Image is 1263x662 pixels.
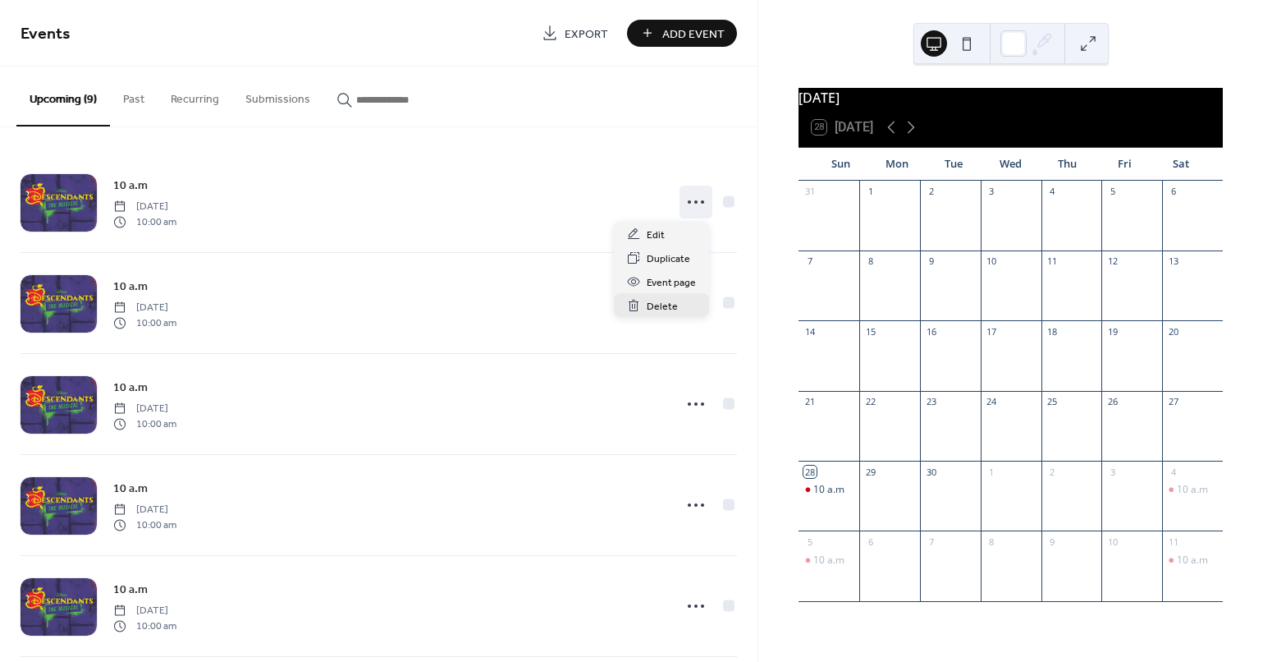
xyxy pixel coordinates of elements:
[113,582,148,599] span: 10 a.m
[799,554,859,568] div: 10 a.m
[1167,186,1179,198] div: 6
[799,88,1223,108] div: [DATE]
[1046,396,1059,408] div: 25
[1046,186,1059,198] div: 4
[113,301,176,315] span: [DATE]
[812,148,868,181] div: Sun
[1046,466,1059,478] div: 2
[803,186,816,198] div: 31
[1106,255,1119,268] div: 12
[647,251,690,268] span: Duplicate
[113,480,148,498] span: 10 a.m
[803,255,816,268] div: 7
[925,325,937,338] div: 16
[529,20,620,47] a: Export
[1046,325,1059,338] div: 18
[864,396,876,408] div: 22
[113,177,148,195] span: 10 a.m
[1046,536,1059,548] div: 9
[864,325,876,338] div: 15
[925,396,937,408] div: 23
[926,148,982,181] div: Tue
[1167,396,1179,408] div: 27
[158,67,232,125] button: Recurring
[803,466,816,478] div: 28
[925,536,937,548] div: 7
[813,554,844,568] div: 10 a.m
[232,67,323,125] button: Submissions
[21,18,71,50] span: Events
[1106,536,1119,548] div: 10
[1167,466,1179,478] div: 4
[113,479,148,498] a: 10 a.m
[986,325,998,338] div: 17
[113,214,176,229] span: 10:00 am
[113,200,176,214] span: [DATE]
[869,148,926,181] div: Mon
[813,483,844,497] div: 10 a.m
[110,67,158,125] button: Past
[113,517,176,532] span: 10:00 am
[1177,554,1208,568] div: 10 a.m
[113,503,176,517] span: [DATE]
[1162,554,1223,568] div: 10 a.m
[986,186,998,198] div: 3
[864,255,876,268] div: 8
[565,25,608,43] span: Export
[864,536,876,548] div: 6
[1106,396,1119,408] div: 26
[925,255,937,268] div: 9
[113,416,176,431] span: 10:00 am
[1153,148,1210,181] div: Sat
[864,186,876,198] div: 1
[1177,483,1208,497] div: 10 a.m
[1106,186,1119,198] div: 5
[113,580,148,599] a: 10 a.m
[113,378,148,397] a: 10 a.m
[925,186,937,198] div: 2
[1096,148,1153,181] div: Fri
[113,604,176,618] span: [DATE]
[1106,466,1119,478] div: 3
[113,278,148,296] span: 10 a.m
[113,277,148,296] a: 10 a.m
[803,536,816,548] div: 5
[647,274,696,292] span: Event page
[113,315,176,330] span: 10:00 am
[16,67,110,126] button: Upcoming (9)
[1039,148,1096,181] div: Thu
[925,466,937,478] div: 30
[113,379,148,397] span: 10 a.m
[986,536,998,548] div: 8
[799,483,859,497] div: 10 a.m
[1106,325,1119,338] div: 19
[627,20,737,47] button: Add Event
[1046,255,1059,268] div: 11
[1167,536,1179,548] div: 11
[986,255,998,268] div: 10
[113,402,176,416] span: [DATE]
[982,148,1039,181] div: Wed
[647,227,665,244] span: Edit
[662,25,725,43] span: Add Event
[803,396,816,408] div: 21
[113,176,148,195] a: 10 a.m
[803,325,816,338] div: 14
[647,298,678,315] span: Delete
[1162,483,1223,497] div: 10 a.m
[986,466,998,478] div: 1
[1167,325,1179,338] div: 20
[986,396,998,408] div: 24
[864,466,876,478] div: 29
[1167,255,1179,268] div: 13
[113,618,176,633] span: 10:00 am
